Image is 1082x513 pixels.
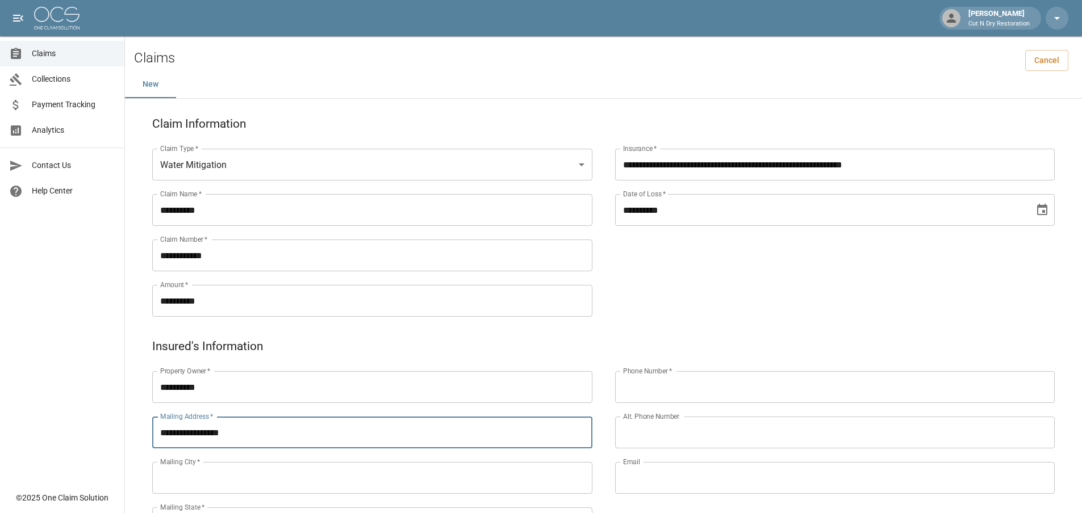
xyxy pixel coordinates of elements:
div: dynamic tabs [125,71,1082,98]
label: Alt. Phone Number [623,411,679,421]
label: Claim Type [160,144,198,153]
label: Claim Name [160,189,202,199]
label: Amount [160,280,189,289]
a: Cancel [1025,50,1068,71]
label: Mailing State [160,502,204,512]
h2: Claims [134,50,175,66]
span: Collections [32,73,115,85]
div: © 2025 One Claim Solution [16,492,108,503]
label: Insurance [623,144,657,153]
label: Property Owner [160,366,211,376]
div: Water Mitigation [152,149,592,180]
span: Help Center [32,185,115,197]
label: Mailing Address [160,411,213,421]
label: Email [623,457,640,466]
span: Analytics [32,124,115,136]
label: Mailing City [160,457,200,466]
p: Cut N Dry Restoration [968,19,1030,29]
label: Claim Number [160,234,207,244]
div: [PERSON_NAME] [964,8,1034,28]
button: Choose date, selected date is Aug 4, 2025 [1031,199,1054,221]
span: Claims [32,48,115,60]
label: Phone Number [623,366,672,376]
button: open drawer [7,7,30,30]
span: Payment Tracking [32,99,115,111]
img: ocs-logo-white-transparent.png [34,7,80,30]
label: Date of Loss [623,189,666,199]
span: Contact Us [32,159,115,171]
button: New [125,71,176,98]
